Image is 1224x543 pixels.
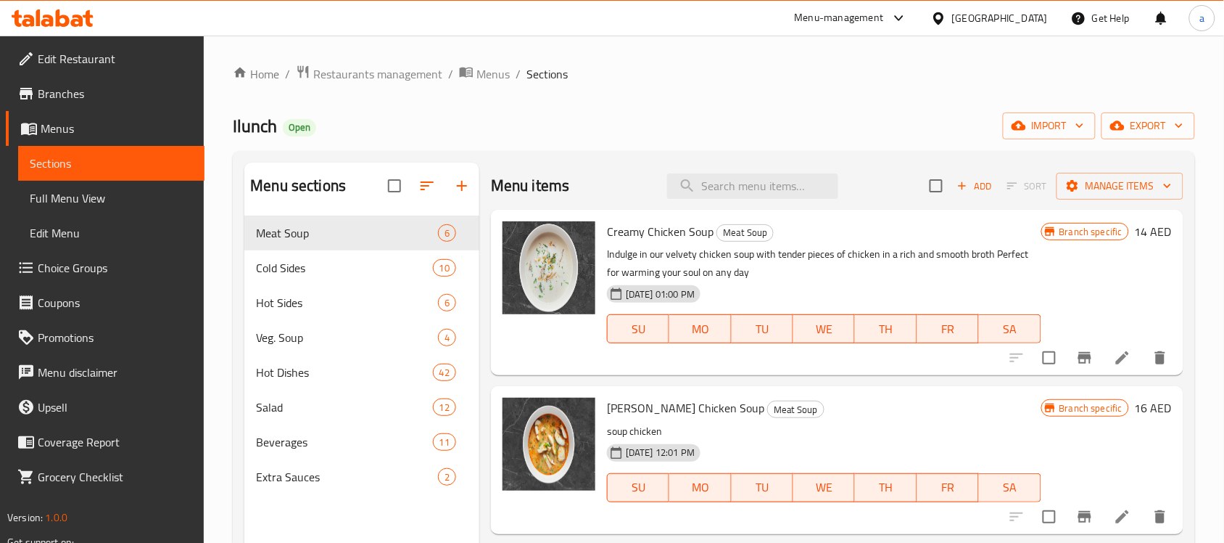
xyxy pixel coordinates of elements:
[256,433,432,451] span: Beverages
[256,468,438,486] div: Extra Sauces
[767,401,824,418] div: Meat Soup
[503,221,595,314] img: Creamy Chicken Soup
[768,401,824,418] span: Meat Soup
[38,433,193,451] span: Coverage Report
[1199,10,1204,26] span: a
[1101,113,1195,139] button: export
[433,433,456,451] div: items
[917,314,979,343] button: FR
[45,508,67,527] span: 1.0.0
[244,425,479,460] div: Beverages11
[6,111,204,146] a: Menus
[516,65,521,83] li: /
[256,329,438,346] span: Veg. Soup
[6,425,204,460] a: Coverage Report
[459,65,510,83] a: Menus
[30,224,193,242] span: Edit Menu
[410,168,444,203] span: Sort sections
[444,168,479,203] button: Add section
[434,261,455,275] span: 10
[1135,398,1172,418] h6: 16 AED
[244,355,479,390] div: Hot Dishes42
[283,121,316,134] span: Open
[439,470,455,484] span: 2
[503,398,595,491] img: Tom Yum Chicken Soup
[861,319,911,340] span: TH
[283,119,316,136] div: Open
[1003,113,1096,139] button: import
[1143,499,1178,534] button: delete
[921,171,951,201] span: Select section
[438,329,456,346] div: items
[1054,225,1128,239] span: Branch specific
[233,65,1195,83] nav: breadcrumb
[433,259,456,277] div: items
[244,210,479,500] nav: Menu sections
[667,173,838,199] input: search
[607,314,669,343] button: SU
[476,65,510,83] span: Menus
[491,175,570,197] h2: Menu items
[434,401,455,415] span: 12
[244,390,479,425] div: Salad12
[732,473,793,502] button: TU
[855,473,917,502] button: TH
[38,399,193,416] span: Upsell
[38,85,193,102] span: Branches
[985,477,1035,498] span: SA
[256,364,432,381] div: Hot Dishes
[448,65,453,83] li: /
[998,175,1056,197] span: Select section first
[6,285,204,320] a: Coupons
[256,399,432,416] span: Salad
[607,422,1041,441] p: soup chicken
[607,473,669,502] button: SU
[737,477,787,498] span: TU
[861,477,911,498] span: TH
[296,65,442,83] a: Restaurants management
[613,319,663,340] span: SU
[6,76,204,111] a: Branches
[1067,340,1102,375] button: Branch-specific-item
[669,314,731,343] button: MO
[6,41,204,76] a: Edit Restaurant
[951,175,998,197] button: Add
[955,178,994,195] span: Add
[18,216,204,250] a: Edit Menu
[6,320,204,355] a: Promotions
[917,473,979,502] button: FR
[285,65,290,83] li: /
[38,468,193,486] span: Grocery Checklist
[732,314,793,343] button: TU
[669,473,731,502] button: MO
[923,477,973,498] span: FR
[244,285,479,320] div: Hot Sides6
[38,259,193,277] span: Choice Groups
[923,319,973,340] span: FR
[256,259,432,277] div: Cold Sides
[1034,343,1064,373] span: Select to update
[250,175,346,197] h2: Menu sections
[1113,117,1183,135] span: export
[795,9,884,27] div: Menu-management
[1034,502,1064,532] span: Select to update
[1114,349,1131,367] a: Edit menu item
[30,155,193,172] span: Sections
[793,314,855,343] button: WE
[799,477,849,498] span: WE
[1143,340,1178,375] button: delete
[985,319,1035,340] span: SA
[244,320,479,355] div: Veg. Soup4
[18,181,204,216] a: Full Menu View
[6,460,204,494] a: Grocery Checklist
[244,250,479,285] div: Cold Sides10
[38,329,193,346] span: Promotions
[675,319,725,340] span: MO
[855,314,917,343] button: TH
[799,319,849,340] span: WE
[256,224,438,242] span: Meat Soup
